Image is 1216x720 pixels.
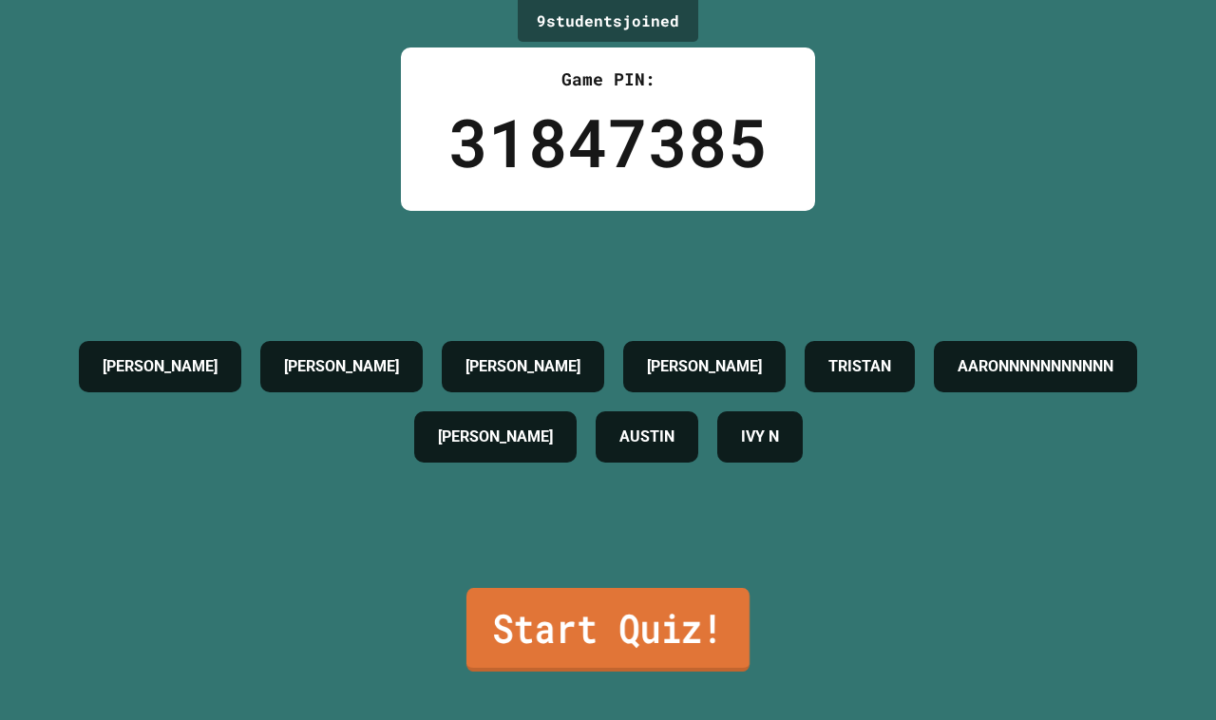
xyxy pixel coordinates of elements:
div: Game PIN: [448,66,768,92]
h4: AARONNNNNNNNNNN [958,355,1113,378]
h4: [PERSON_NAME] [284,355,399,378]
h4: [PERSON_NAME] [465,355,580,378]
h4: AUSTIN [619,426,674,448]
div: 31847385 [448,92,768,192]
h4: [PERSON_NAME] [647,355,762,378]
a: Start Quiz! [466,588,750,672]
h4: [PERSON_NAME] [438,426,553,448]
h4: TRISTAN [828,355,891,378]
h4: IVY N [741,426,779,448]
h4: [PERSON_NAME] [103,355,218,378]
